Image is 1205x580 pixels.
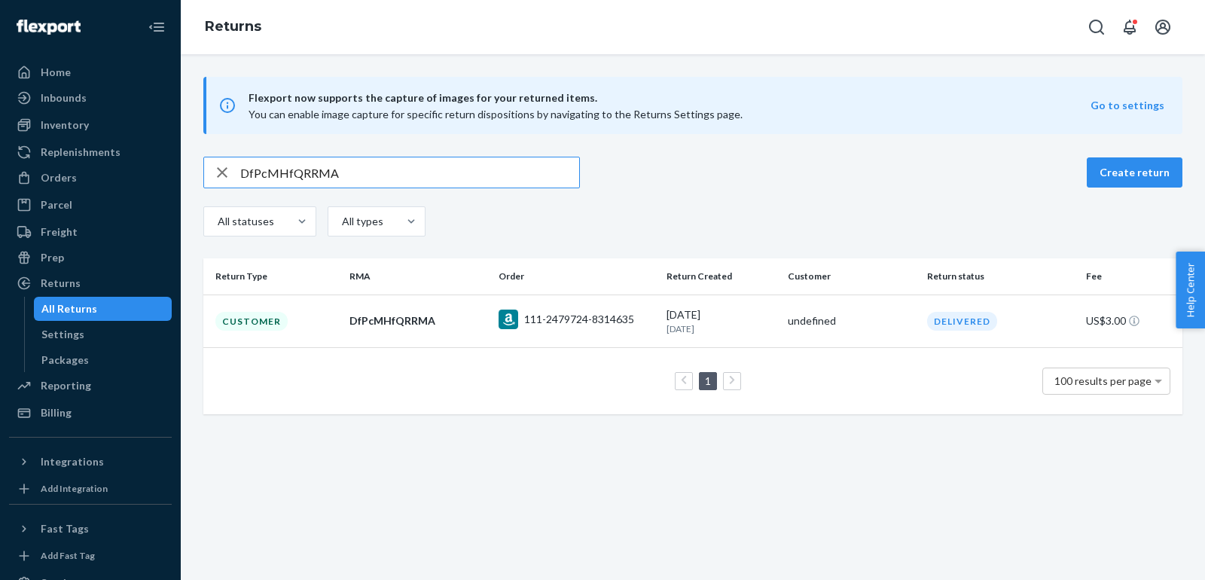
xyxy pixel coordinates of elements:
input: Search returns by rma, id, tracking number [240,157,579,188]
iframe: Opens a widget where you can chat to one of our agents [1107,535,1190,572]
th: Fee [1080,258,1182,295]
ol: breadcrumbs [193,5,273,49]
a: Packages [34,348,172,372]
button: Help Center [1176,252,1205,328]
button: Go to settings [1091,98,1164,113]
a: Reporting [9,374,172,398]
button: Integrations [9,450,172,474]
div: Delivered [927,312,997,331]
div: All Returns [41,301,97,316]
span: 100 results per page [1054,374,1152,387]
div: Add Integration [41,482,108,495]
div: Integrations [41,454,104,469]
div: Packages [41,353,89,368]
a: Settings [34,322,172,346]
button: Create return [1087,157,1182,188]
a: Freight [9,220,172,244]
a: Home [9,60,172,84]
img: Flexport logo [17,20,81,35]
a: Billing [9,401,172,425]
a: Add Integration [9,480,172,498]
div: Inventory [41,118,89,133]
a: Orders [9,166,172,190]
div: Home [41,65,71,80]
div: Replenishments [41,145,120,160]
div: 111-2479724-8314635 [524,312,634,327]
th: Order [493,258,660,295]
div: Inbounds [41,90,87,105]
a: All Returns [34,297,172,321]
td: US$3.00 [1080,295,1182,347]
a: Prep [9,246,172,270]
th: Return status [921,258,1079,295]
th: Return Created [660,258,782,295]
div: Freight [41,224,78,240]
div: Prep [41,250,64,265]
a: Parcel [9,193,172,217]
span: Flexport now supports the capture of images for your returned items. [249,89,1091,107]
th: RMA [343,258,493,295]
button: Fast Tags [9,517,172,541]
div: Settings [41,327,84,342]
div: DfPcMHfQRRMA [349,313,487,328]
div: Returns [41,276,81,291]
div: Customer [215,312,288,331]
div: All types [342,214,381,229]
a: Add Fast Tag [9,547,172,565]
a: Page 1 is your current page [702,374,714,387]
div: Billing [41,405,72,420]
a: Replenishments [9,140,172,164]
a: Inbounds [9,86,172,110]
p: [DATE] [667,322,776,335]
div: All statuses [218,214,272,229]
th: Customer [782,258,922,295]
div: Add Fast Tag [41,549,95,562]
div: Orders [41,170,77,185]
a: Inventory [9,113,172,137]
button: Open Search Box [1081,12,1112,42]
div: undefined [788,313,916,328]
div: Fast Tags [41,521,89,536]
a: Returns [205,18,261,35]
button: Open account menu [1148,12,1178,42]
button: Open notifications [1115,12,1145,42]
button: Close Navigation [142,12,172,42]
a: Returns [9,271,172,295]
div: Reporting [41,378,91,393]
div: Parcel [41,197,72,212]
span: You can enable image capture for specific return dispositions by navigating to the Returns Settin... [249,108,743,121]
th: Return Type [203,258,343,295]
div: [DATE] [667,307,776,335]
